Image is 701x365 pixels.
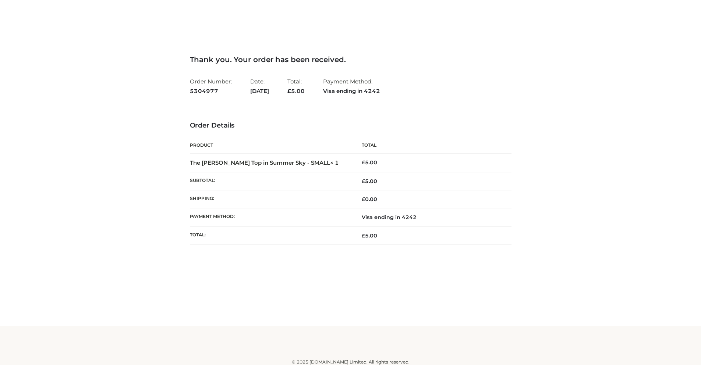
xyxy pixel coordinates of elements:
[250,75,269,97] li: Date:
[362,232,377,239] span: 5.00
[362,159,377,166] bdi: 5.00
[351,137,511,154] th: Total
[190,55,511,64] h3: Thank you. Your order has been received.
[362,159,365,166] span: £
[351,208,511,226] td: Visa ending in 4242
[190,226,351,244] th: Total:
[190,122,511,130] h3: Order Details
[362,178,377,185] span: 5.00
[190,172,351,190] th: Subtotal:
[287,87,305,94] span: 5.00
[250,86,269,96] strong: [DATE]
[362,196,377,203] bdi: 0.00
[190,190,351,208] th: Shipping:
[362,232,365,239] span: £
[190,86,232,96] strong: 5304977
[287,75,305,97] li: Total:
[362,196,365,203] span: £
[190,75,232,97] li: Order Number:
[362,178,365,185] span: £
[190,208,351,226] th: Payment method:
[287,87,291,94] span: £
[190,159,339,166] strong: The [PERSON_NAME] Top in Summer Sky - SMALL
[330,159,339,166] strong: × 1
[323,86,380,96] strong: Visa ending in 4242
[323,75,380,97] li: Payment Method:
[190,137,351,154] th: Product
